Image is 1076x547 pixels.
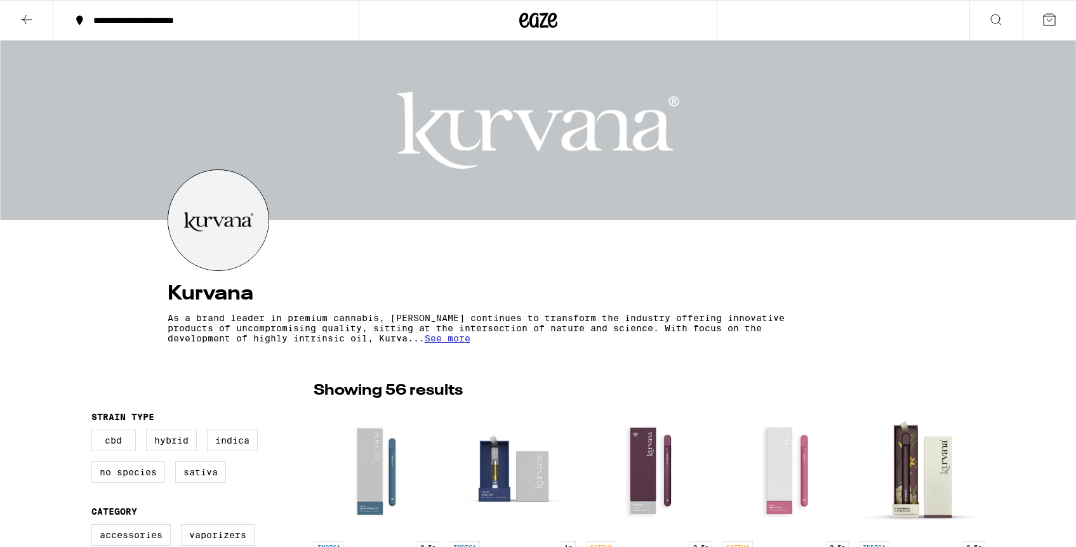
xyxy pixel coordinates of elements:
[586,408,712,535] img: Kurvana - ASCND C. Jack AIO - 0.5g
[91,461,165,483] label: No Species
[168,284,909,304] h4: Kurvana
[168,170,269,270] img: Kurvana logo
[91,524,171,546] label: Accessories
[146,430,197,451] label: Hybrid
[168,313,797,343] p: As a brand leader in premium cannabis, [PERSON_NAME] continues to transform the industry offering...
[175,461,226,483] label: Sativa
[181,524,255,546] label: Vaporizers
[722,408,849,535] img: Kurvana - ASCND High Fashion AIO - 0.5g
[91,412,154,422] legend: Strain Type
[859,408,985,535] img: Kurvana - Ethereal: Tropaya Live Rosin AIO - 0.5g
[91,430,136,451] label: CBD
[314,408,440,535] img: Kurvana - ASCND Space Walker OG AIO - 0.5g
[425,333,470,343] span: See more
[207,430,258,451] label: Indica
[449,408,576,535] img: Kurvana - ASCND Lunar OG - 1g
[314,380,463,402] p: Showing 56 results
[91,506,137,517] legend: Category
